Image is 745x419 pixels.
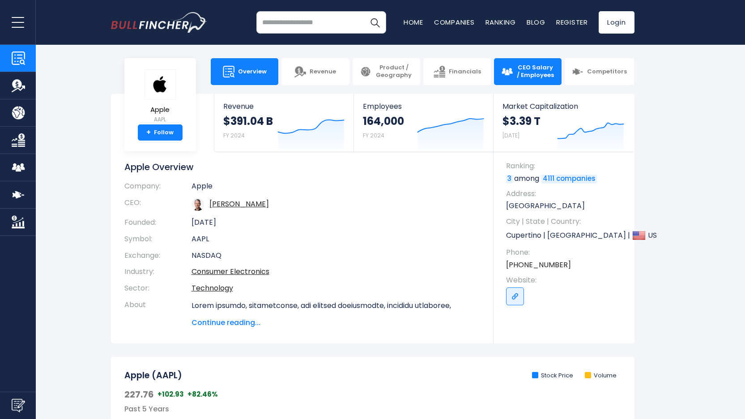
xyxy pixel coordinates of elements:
a: Overview [211,58,278,85]
span: Overview [238,68,267,76]
a: +Follow [138,124,183,141]
span: CEO Salary / Employees [516,64,554,79]
span: Market Capitalization [502,102,624,111]
span: +82.46% [187,390,218,399]
a: Go to homepage [111,12,207,33]
a: Financials [423,58,491,85]
a: Market Capitalization $3.39 T [DATE] [494,94,633,152]
span: Continue reading... [192,317,480,328]
span: Website: [506,275,626,285]
a: Register [556,17,588,27]
td: Apple [192,182,480,195]
li: Volume [585,372,617,380]
button: Search [364,11,386,34]
a: 3 [506,175,513,184]
a: Companies [434,17,475,27]
span: Phone: [506,248,626,257]
a: Employees 164,000 FY 2024 [354,94,493,152]
a: Ranking [485,17,516,27]
th: Exchange: [124,248,192,264]
span: +102.93 [158,390,184,399]
th: Industry: [124,264,192,280]
p: among [506,174,626,184]
span: Revenue [223,102,345,111]
a: Technology [192,283,233,293]
td: NASDAQ [192,248,480,264]
span: Competitors [587,68,627,76]
span: 227.76 [124,389,154,400]
small: FY 2024 [363,132,384,139]
small: [DATE] [502,132,519,139]
strong: $3.39 T [502,114,541,128]
th: Company: [124,182,192,195]
h2: Apple (AAPL) [124,370,182,381]
td: [DATE] [192,214,480,231]
small: AAPL [145,115,176,124]
h1: Apple Overview [124,161,480,173]
th: Sector: [124,280,192,297]
li: Stock Price [532,372,573,380]
th: CEO: [124,195,192,214]
a: Revenue [281,58,349,85]
span: Apple [145,106,176,114]
a: Apple AAPL [144,69,176,125]
td: AAPL [192,231,480,248]
span: Address: [506,189,626,199]
strong: + [146,128,151,137]
a: ceo [209,199,269,209]
a: CEO Salary / Employees [494,58,562,85]
a: Product / Geography [353,58,420,85]
span: City | State | Country: [506,217,626,227]
small: FY 2024 [223,132,245,139]
a: Go to link [506,287,524,305]
span: Ranking: [506,161,626,171]
a: Revenue $391.04 B FY 2024 [214,94,353,152]
span: Financials [449,68,481,76]
a: [PHONE_NUMBER] [506,260,571,270]
a: 4111 companies [541,175,597,184]
a: Consumer Electronics [192,266,269,277]
a: Competitors [565,58,634,85]
span: Past 5 Years [124,404,169,414]
th: About [124,297,192,328]
a: Home [404,17,423,27]
strong: 164,000 [363,114,404,128]
img: bullfincher logo [111,12,207,33]
strong: $391.04 B [223,114,273,128]
p: Cupertino | [GEOGRAPHIC_DATA] | US [506,229,626,242]
a: Login [599,11,634,34]
th: Founded: [124,214,192,231]
span: Revenue [310,68,336,76]
p: [GEOGRAPHIC_DATA] [506,201,626,211]
th: Symbol: [124,231,192,248]
a: Blog [527,17,545,27]
span: Employees [363,102,484,111]
span: Product / Geography [375,64,413,79]
img: tim-cook.jpg [192,198,204,211]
